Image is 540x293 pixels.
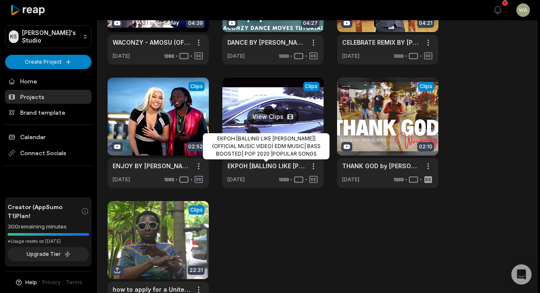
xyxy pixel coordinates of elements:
[113,161,190,170] a: ENJOY BY [PERSON_NAME] (OFFICIAL VIDEO) AFROBEAT | NIGERIAN MUSIC | POPULAR POP MUSIC | AFRICAN M...
[227,161,305,170] a: EKPOH [BALLING LIKE [PERSON_NAME]] (OFFICIAL MUSIC VIDEO) EDM MUSIC| BASS BOOSTED| POP 2020 |POPU...
[203,133,329,159] div: EKPOH [BALLING LIKE [PERSON_NAME]] (OFFICIAL MUSIC VIDEO) EDM MUSIC| BASS BOOSTED| POP 2020 |POPU...
[5,74,92,88] a: Home
[5,55,92,69] button: Create Project
[342,38,420,47] a: CELEBRATE REMIX BY [PERSON_NAME] FEAT. [PERSON_NAME] (IWORIWOH) AFRO-POP MUSIC |AFRO-BEAT |AFRICA...
[5,90,92,104] a: Projects
[15,279,37,286] button: Help
[8,247,89,261] button: Upgrade Tier
[66,279,82,286] a: Terms
[25,279,37,286] span: Help
[22,29,79,44] p: [PERSON_NAME]'s Studio
[5,145,92,161] span: Connect Socials
[9,30,19,43] div: KS
[8,202,81,220] span: Creator (AppSumo T1) Plan!
[42,279,61,286] a: Privacy
[113,38,190,47] a: WACONZY - AMOSU (OFFICIAL VIDEO) ENGLISH POP HITS 2020 | POPULAR SONG| TOP HITS 2020| BEST POP HITS
[5,105,92,119] a: Brand template
[342,161,420,170] a: THANK GOD by [PERSON_NAME] [Official Music Video] 2023 👉 Contact [PHONE_NUMBER] . [DEMOGRAPHIC_DA...
[8,223,89,231] div: 300 remaining minutes
[5,130,92,144] a: Calendar
[227,38,305,47] a: DANCE BY [PERSON_NAME] (OFFICIAL MUSIC VIDEO) AFRICAN DANCE MOVES | AFROBEATS 2020 DANCE WORKOUT ...
[8,238,89,245] div: *Usage resets on [DATE]
[511,264,532,285] div: Open Intercom Messenger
